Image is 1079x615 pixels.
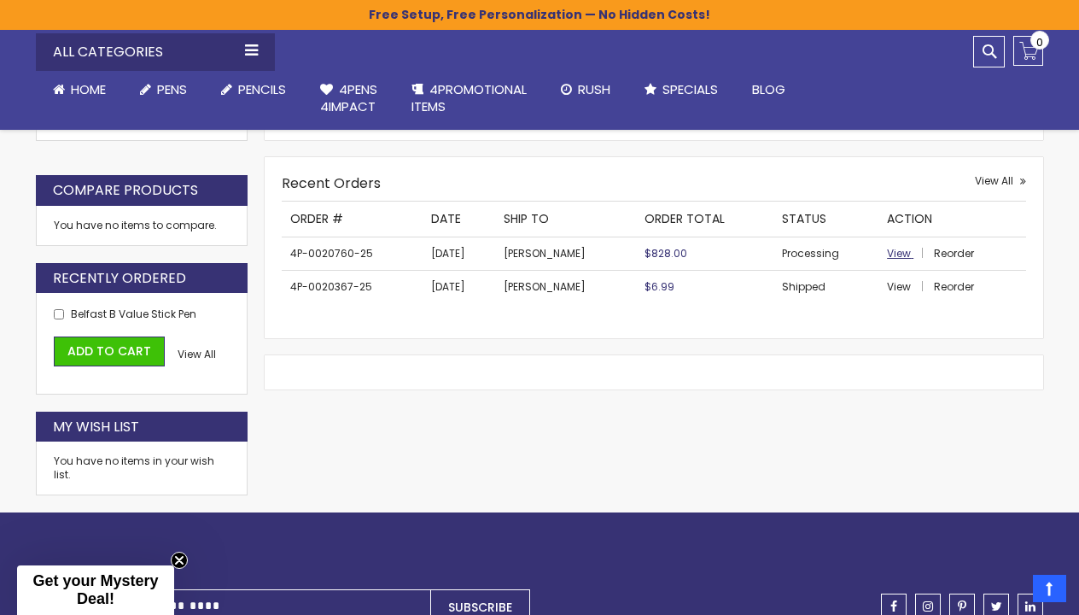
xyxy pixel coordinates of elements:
[53,269,186,288] strong: Recently Ordered
[36,33,275,71] div: All Categories
[204,71,303,108] a: Pencils
[1025,600,1035,612] span: linkedin
[178,347,216,361] span: View All
[411,80,527,115] span: 4PROMOTIONAL ITEMS
[934,279,974,294] a: Reorder
[544,71,627,108] a: Rush
[644,279,674,294] span: $6.99
[54,337,165,366] button: Add to Cart
[627,71,735,108] a: Specials
[17,565,174,615] div: Get your Mystery Deal!Close teaser
[171,552,188,569] button: Close teaser
[991,600,1002,612] span: twitter
[71,80,106,98] span: Home
[36,206,248,246] div: You have no items to compare.
[157,80,187,98] span: Pens
[644,246,687,261] span: $828.00
[887,246,911,261] span: View
[423,271,495,304] td: [DATE]
[887,279,911,294] span: View
[123,71,204,108] a: Pens
[1036,34,1043,50] span: 0
[975,173,1013,188] span: View All
[890,600,897,612] span: facebook
[36,71,123,108] a: Home
[282,271,423,304] td: 4P-0020367-25
[752,80,785,98] span: Blog
[238,80,286,98] span: Pencils
[282,237,423,271] td: 4P-0020760-25
[32,572,158,607] span: Get your Mystery Deal!
[773,202,878,237] th: Status
[303,71,394,126] a: 4Pens4impact
[958,600,966,612] span: pinterest
[53,418,139,436] strong: My Wish List
[495,202,635,237] th: Ship To
[423,237,495,271] td: [DATE]
[735,71,802,108] a: Blog
[773,271,878,304] td: Shipped
[975,174,1026,188] a: View All
[282,173,381,193] strong: Recent Orders
[71,307,196,321] a: Belfast B Value Stick Pen
[394,71,544,126] a: 4PROMOTIONALITEMS
[1033,575,1066,602] a: Top
[887,246,931,261] a: View
[636,202,773,237] th: Order Total
[934,246,974,261] a: Reorder
[423,202,495,237] th: Date
[54,454,230,482] div: You have no items in your wish list.
[178,348,216,361] a: View All
[773,237,878,271] td: Processing
[1013,36,1043,66] a: 0
[495,237,635,271] td: [PERSON_NAME]
[67,343,151,360] span: Add to Cart
[887,279,931,294] a: View
[282,202,423,237] th: Order #
[878,202,1026,237] th: Action
[662,80,718,98] span: Specials
[53,181,198,200] strong: Compare Products
[923,600,933,612] span: instagram
[578,80,610,98] span: Rush
[495,271,635,304] td: [PERSON_NAME]
[320,80,377,115] span: 4Pens 4impact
